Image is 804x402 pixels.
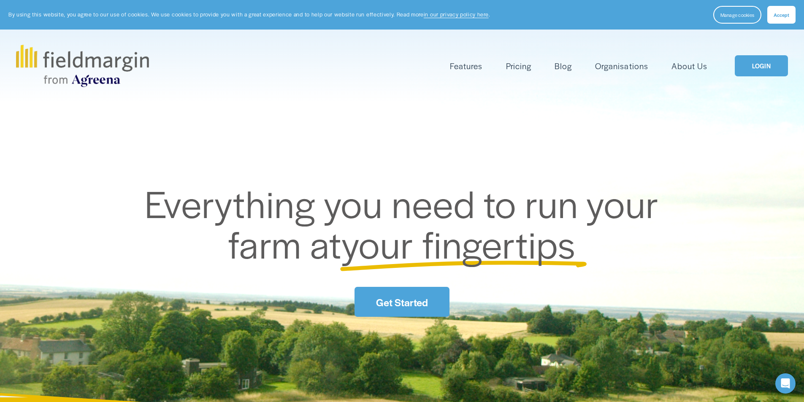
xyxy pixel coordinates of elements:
span: Accept [774,11,789,18]
a: About Us [671,59,707,73]
a: in our privacy policy here [424,11,489,18]
img: fieldmargin.com [16,45,149,87]
span: Features [450,60,482,72]
div: Open Intercom Messenger [775,373,796,394]
a: Pricing [506,59,531,73]
a: Get Started [355,287,449,317]
a: Blog [555,59,572,73]
span: Everything you need to run your farm at [145,176,668,270]
a: Organisations [595,59,648,73]
button: Manage cookies [713,6,761,24]
a: folder dropdown [450,59,482,73]
button: Accept [767,6,796,24]
span: your fingertips [341,217,576,270]
span: Manage cookies [720,11,754,18]
a: LOGIN [735,55,788,77]
p: By using this website, you agree to our use of cookies. We use cookies to provide you with a grea... [8,11,490,19]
